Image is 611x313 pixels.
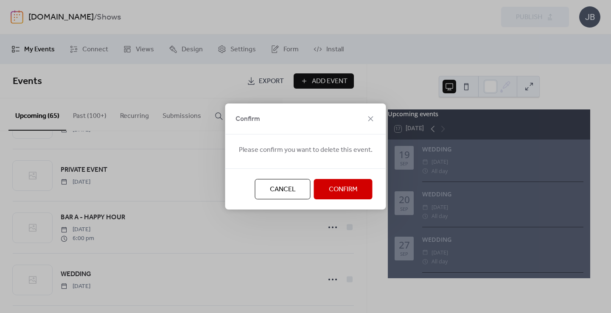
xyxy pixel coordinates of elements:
span: Confirm [329,184,358,195]
span: Confirm [235,114,260,124]
button: Confirm [314,179,373,199]
button: Cancel [255,179,311,199]
span: Please confirm you want to delete this event. [239,145,373,155]
span: Cancel [270,184,296,195]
